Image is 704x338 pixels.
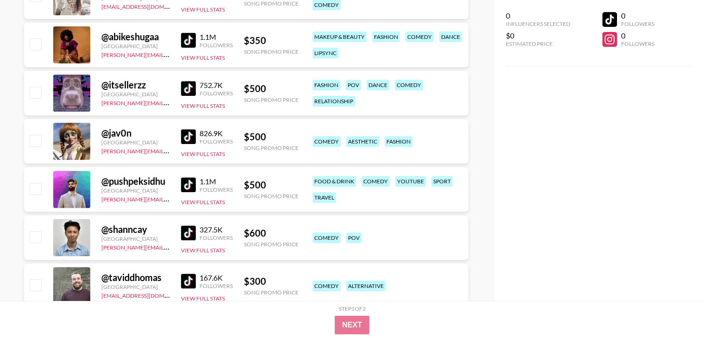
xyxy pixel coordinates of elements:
[621,11,654,20] div: 0
[101,79,170,91] div: @ itsellerzz
[199,273,233,282] div: 167.6K
[101,43,170,50] div: [GEOGRAPHIC_DATA]
[181,199,225,206] button: View Full Stats
[101,146,238,155] a: [PERSON_NAME][EMAIL_ADDRESS][DOMAIN_NAME]
[101,235,170,242] div: [GEOGRAPHIC_DATA]
[244,144,299,151] div: Song Promo Price
[405,31,434,42] div: comedy
[181,274,196,288] img: TikTok
[181,177,196,192] img: TikTok
[101,98,238,106] a: [PERSON_NAME][EMAIL_ADDRESS][DOMAIN_NAME]
[199,177,233,186] div: 1.1M
[312,176,356,187] div: food & drink
[199,225,233,234] div: 327.5K
[312,31,367,42] div: makeup & beauty
[439,31,462,42] div: dance
[244,179,299,191] div: $ 500
[101,91,170,98] div: [GEOGRAPHIC_DATA]
[181,225,196,240] img: TikTok
[181,247,225,254] button: View Full Stats
[181,54,225,61] button: View Full Stats
[244,96,299,103] div: Song Promo Price
[312,80,340,90] div: fashion
[199,42,233,49] div: Followers
[367,80,389,90] div: dance
[346,136,379,147] div: aesthetic
[101,272,170,283] div: @ taviddhomas
[339,305,366,312] div: Step 1 of 2
[312,232,341,243] div: comedy
[181,81,196,96] img: TikTok
[361,176,390,187] div: comedy
[244,48,299,55] div: Song Promo Price
[431,176,453,187] div: sport
[621,20,654,27] div: Followers
[199,90,233,97] div: Followers
[372,31,400,42] div: fashion
[181,6,225,13] button: View Full Stats
[244,241,299,248] div: Song Promo Price
[395,176,426,187] div: youtube
[244,131,299,143] div: $ 500
[181,129,196,144] img: TikTok
[312,48,338,58] div: lipsync
[506,20,570,27] div: Influencers Selected
[181,102,225,109] button: View Full Stats
[101,224,170,235] div: @ shanncay
[199,32,233,42] div: 1.1M
[181,295,225,302] button: View Full Stats
[395,80,423,90] div: comedy
[506,31,570,40] div: $0
[199,129,233,138] div: 826.9K
[244,193,299,200] div: Song Promo Price
[346,281,386,291] div: alternative
[199,186,233,193] div: Followers
[101,175,170,187] div: @ pushpeksidhu
[101,194,282,203] a: [PERSON_NAME][EMAIL_ADDRESS][PERSON_NAME][DOMAIN_NAME]
[199,81,233,90] div: 752.7K
[101,139,170,146] div: [GEOGRAPHIC_DATA]
[101,290,194,299] a: [EMAIL_ADDRESS][DOMAIN_NAME]
[621,40,654,47] div: Followers
[244,35,299,46] div: $ 350
[385,136,412,147] div: fashion
[658,292,693,327] iframe: Drift Widget Chat Controller
[101,50,238,58] a: [PERSON_NAME][EMAIL_ADDRESS][DOMAIN_NAME]
[101,127,170,139] div: @ jav0n
[199,282,233,289] div: Followers
[199,234,233,241] div: Followers
[506,40,570,47] div: Estimated Price
[199,138,233,145] div: Followers
[244,275,299,287] div: $ 300
[346,232,361,243] div: pov
[312,192,336,203] div: travel
[181,33,196,48] img: TikTok
[101,283,170,290] div: [GEOGRAPHIC_DATA]
[506,11,570,20] div: 0
[244,83,299,94] div: $ 500
[244,227,299,239] div: $ 600
[181,150,225,157] button: View Full Stats
[621,31,654,40] div: 0
[101,242,238,251] a: [PERSON_NAME][EMAIL_ADDRESS][DOMAIN_NAME]
[101,31,170,43] div: @ abikeshugaa
[101,187,170,194] div: [GEOGRAPHIC_DATA]
[101,1,194,10] a: [EMAIL_ADDRESS][DOMAIN_NAME]
[244,289,299,296] div: Song Promo Price
[312,136,341,147] div: comedy
[335,316,369,334] button: Next
[312,281,341,291] div: comedy
[346,80,361,90] div: pov
[312,96,355,106] div: relationship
